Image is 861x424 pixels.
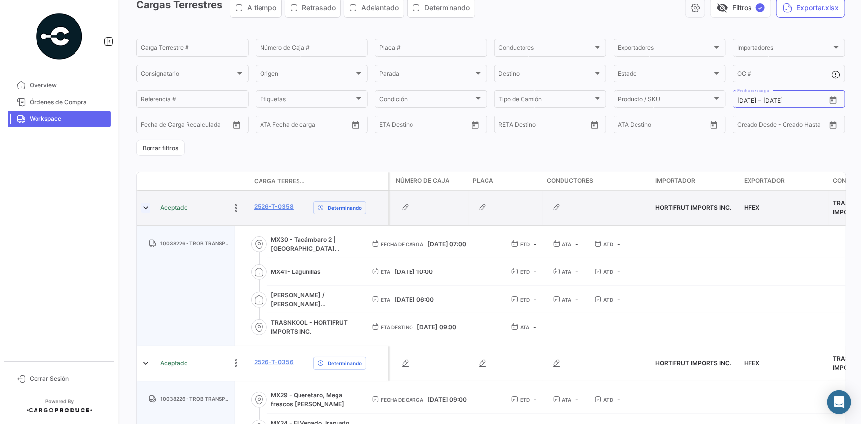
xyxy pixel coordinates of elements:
span: HFEX [744,359,759,367]
span: 10038226 - TROB TRANSPORTES SA DE CV [160,395,231,403]
input: ATA Desde [260,122,290,129]
button: Open calendar [229,117,244,132]
input: Hasta [165,122,208,129]
span: ETA Destino [381,323,413,331]
span: - [575,268,578,275]
span: Conductores [547,176,593,185]
span: - [575,240,578,248]
span: Importador [655,176,695,185]
span: Etiquetas [260,97,355,104]
datatable-header-cell: Placa [469,172,543,190]
span: MX29 - Queretaro, Mega frescos [PERSON_NAME] [271,391,356,409]
span: - [534,396,537,403]
img: powered-by.png [35,12,84,61]
span: Conductores [499,46,594,53]
span: ATA [520,323,529,331]
span: ETA [381,296,390,304]
span: Producto / SKU [618,97,713,104]
span: Exportador [744,176,785,185]
span: ATA [562,240,571,248]
span: [DATE] 09:00 [417,323,456,331]
span: Fecha de carga [381,240,423,248]
button: Open calendar [468,117,483,132]
a: Expand/Collapse Row [141,203,150,213]
span: Órdenes de Compra [30,98,107,107]
span: ETA [381,268,390,276]
span: [DATE] 10:00 [394,268,433,275]
span: Carga Terrestre # [254,177,305,186]
span: A tiempo [247,3,276,13]
span: Número de Caja [396,176,449,185]
button: Open calendar [826,117,841,132]
span: ATA [562,396,571,404]
input: Desde [499,122,517,129]
button: Open calendar [348,117,363,132]
span: Exportadores [618,46,713,53]
span: ETD [520,396,530,404]
span: Aceptado [160,359,187,368]
span: [PERSON_NAME] / [PERSON_NAME] [PERSON_NAME] [271,291,356,308]
span: MX30 - Tacámbaro 2 | [GEOGRAPHIC_DATA][PERSON_NAME] [271,235,356,253]
datatable-header-cell: Delay Status [309,177,388,185]
span: ATD [603,296,613,304]
span: Importadores [737,46,832,53]
a: 2526-T-0358 [254,202,294,211]
span: - [534,240,537,248]
span: TRASNKOOL - HORTIFRUT IMPORTS INC. [271,318,356,336]
span: - [534,296,537,303]
input: Hasta [524,122,566,129]
span: - [575,296,578,303]
span: ETD [520,296,530,304]
span: Overview [30,81,107,90]
span: HFEX [744,204,759,211]
span: - [575,396,578,403]
span: HORTIFRUT IMPORTS INC. [655,204,731,211]
a: Órdenes de Compra [8,94,111,111]
span: MX41- Lagunillas [271,268,356,276]
span: Origen [260,72,355,78]
input: Hasta [404,122,447,129]
datatable-header-cell: Estado [156,177,250,185]
span: Cerrar Sesión [30,374,107,383]
button: Borrar filtros [136,140,185,156]
span: ATD [603,396,613,404]
input: Desde [737,97,756,104]
input: ATA Hasta [655,122,698,129]
span: [DATE] 06:00 [394,296,434,303]
datatable-header-cell: Importador [651,172,740,190]
span: Fecha de carga [381,396,423,404]
input: Desde [379,122,397,129]
a: Workspace [8,111,111,127]
span: ETD [520,268,530,276]
button: Open calendar [707,117,721,132]
span: visibility_off [716,2,728,14]
span: Determinando [328,359,362,367]
span: - [617,240,620,248]
span: HORTIFRUT IMPORTS INC. [655,359,731,367]
span: Parada [379,72,474,78]
span: ATA [562,268,571,276]
input: Hasta [763,97,806,104]
span: 10038226 - TROB TRANSPORTES SA DE CV [160,239,231,247]
datatable-header-cell: Número de Caja [390,172,469,190]
span: Workspace [30,115,107,123]
datatable-header-cell: Conductores [543,172,651,190]
span: - [617,396,620,403]
span: Determinando [328,204,362,212]
span: ATD [603,240,613,248]
span: - [617,268,620,275]
input: ATA Desde [618,122,648,129]
a: Expand/Collapse Row [141,358,150,368]
button: Open calendar [587,117,602,132]
span: - [534,268,537,275]
input: Creado Hasta [784,122,826,129]
span: [DATE] 07:00 [427,240,466,248]
span: - [533,323,536,331]
span: Aceptado [160,203,187,212]
div: Abrir Intercom Messenger [827,390,851,414]
a: 2526-T-0356 [254,358,294,367]
span: – [758,97,761,104]
span: Estado [618,72,713,78]
span: Condición [379,97,474,104]
span: Destino [499,72,594,78]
